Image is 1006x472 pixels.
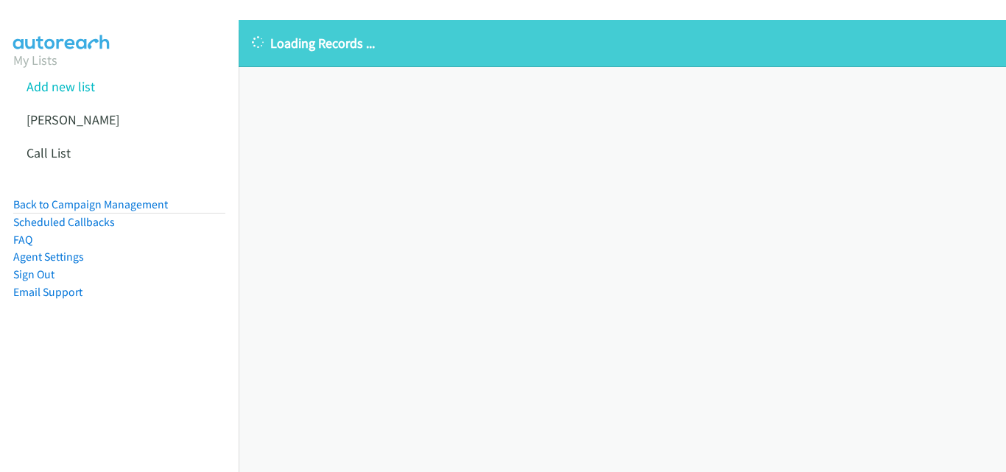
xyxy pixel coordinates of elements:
a: FAQ [13,233,32,247]
p: Loading Records ... [252,33,993,53]
a: Back to Campaign Management [13,197,168,211]
a: [PERSON_NAME] [27,111,119,128]
a: Call List [27,144,71,161]
a: Agent Settings [13,250,84,264]
a: Scheduled Callbacks [13,215,115,229]
a: Add new list [27,78,95,95]
a: Sign Out [13,267,54,281]
a: My Lists [13,52,57,68]
a: Email Support [13,285,82,299]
